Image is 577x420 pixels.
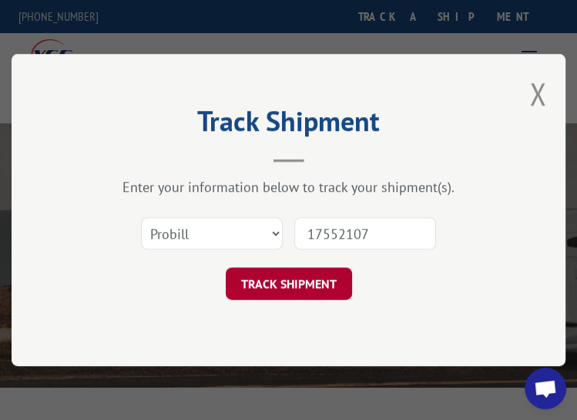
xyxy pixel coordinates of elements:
[89,178,488,196] div: Enter your information below to track your shipment(s).
[89,110,488,139] h2: Track Shipment
[294,217,436,250] input: Number(s)
[529,73,546,114] button: Close modal
[226,267,352,300] button: TRACK SHIPMENT
[525,368,566,409] div: Open chat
